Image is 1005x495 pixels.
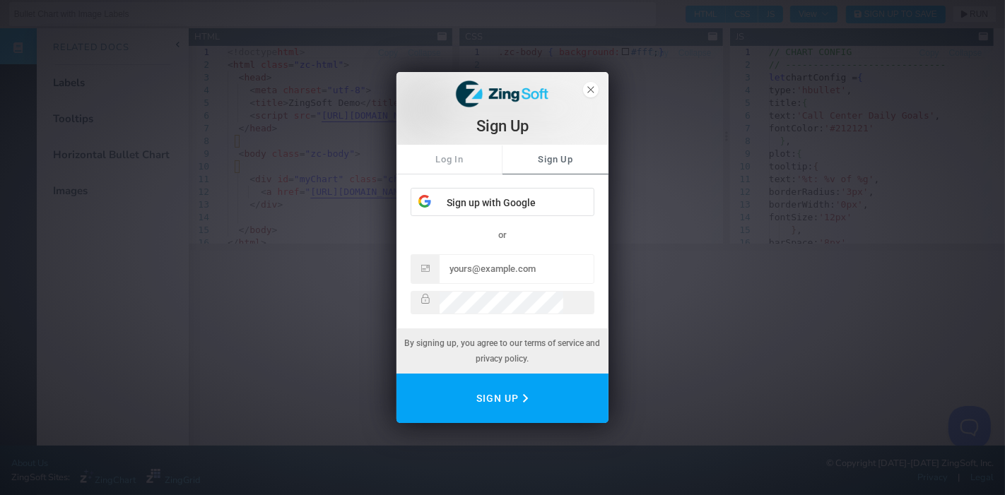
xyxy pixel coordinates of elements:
span: Sign Up [477,383,529,413]
span: By signing up, you agree to our terms of service and privacy policy. [405,338,601,364]
a: Log In [396,145,502,174]
input: Password [440,292,563,314]
div: Sign up with Google [411,189,594,217]
span: Sign Up [502,145,609,174]
span: or [498,229,507,240]
input: Email [440,255,594,283]
button: Sign Up [396,374,609,423]
span: close [583,82,599,97]
div: Sign Up [404,116,601,137]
